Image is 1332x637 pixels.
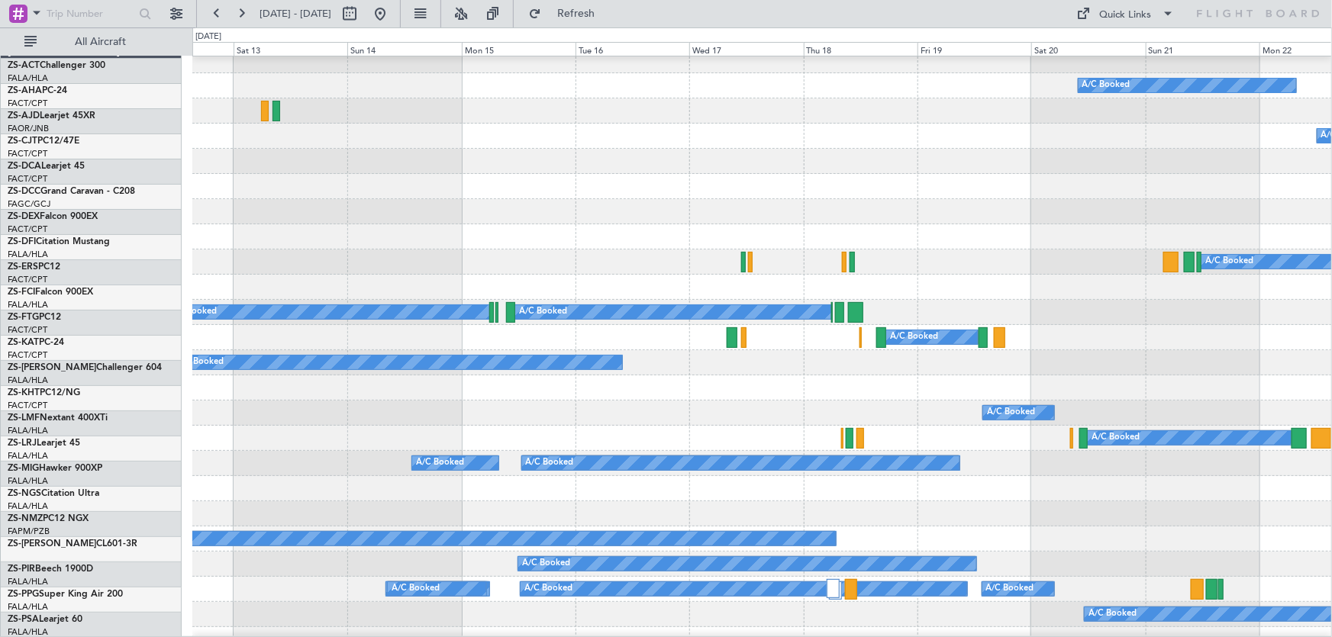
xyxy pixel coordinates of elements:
a: FAGC/GCJ [8,198,50,210]
div: [DATE] [195,31,221,43]
span: ZS-DFI [8,237,36,246]
a: ZS-NGSCitation Ultra [8,489,99,498]
a: ZS-CJTPC12/47E [8,137,79,146]
div: A/C Booked [416,452,464,475]
span: ZS-PPG [8,590,39,599]
a: FACT/CPT [8,173,47,185]
a: FACT/CPT [8,349,47,361]
a: ZS-ACTChallenger 300 [8,61,105,70]
a: ZS-LRJLearjet 45 [8,439,80,448]
span: ZS-DEX [8,212,40,221]
a: ZS-[PERSON_NAME]Challenger 604 [8,363,162,372]
button: Refresh [521,2,613,26]
span: ZS-KAT [8,338,39,347]
span: ZS-FCI [8,288,35,297]
div: A/C Booked [890,326,938,349]
a: FALA/HLA [8,72,48,84]
a: ZS-KATPC-24 [8,338,64,347]
a: ZS-NMZPC12 NGX [8,514,89,523]
a: FACT/CPT [8,324,47,336]
span: ZS-LMF [8,413,40,423]
a: FACT/CPT [8,400,47,411]
div: Fri 19 [918,42,1031,56]
a: ZS-DFICitation Mustang [8,237,110,246]
div: Sat 13 [234,42,347,56]
a: FALA/HLA [8,500,48,512]
button: All Aircraft [17,30,166,54]
div: Mon 15 [462,42,576,56]
a: FALA/HLA [8,475,48,487]
div: Wed 17 [689,42,803,56]
a: FALA/HLA [8,375,48,386]
div: A/C Booked [1082,74,1130,97]
a: ZS-PSALearjet 60 [8,615,82,624]
span: ZS-CJT [8,137,37,146]
span: ZS-DCA [8,162,41,171]
a: ZS-LMFNextant 400XTi [8,413,108,423]
a: ZS-KHTPC12/NG [8,388,80,397]
a: FACT/CPT [8,274,47,285]
a: FALA/HLA [8,450,48,462]
a: ZS-DEXFalcon 900EX [8,212,98,221]
a: ZS-ERSPC12 [8,262,60,272]
span: ZS-LRJ [8,439,37,448]
span: ZS-DCC [8,187,40,196]
button: Quick Links [1069,2,1182,26]
span: ZS-ERS [8,262,38,272]
div: Tue 16 [576,42,689,56]
span: ZS-MIG [8,464,39,473]
a: ZS-AHAPC-24 [8,86,67,95]
div: A/C Booked [526,452,574,475]
span: ZS-AHA [8,86,42,95]
div: A/C Booked [1205,250,1253,273]
a: ZS-AJDLearjet 45XR [8,111,95,121]
div: A/C Booked [522,552,570,575]
a: ZS-PPGSuper King Air 200 [8,590,123,599]
a: ZS-FTGPC12 [8,313,61,322]
a: FALA/HLA [8,249,48,260]
div: Sat 20 [1031,42,1145,56]
div: A/C Booked [986,577,1034,600]
span: ZS-[PERSON_NAME] [8,539,96,549]
a: FALA/HLA [8,601,48,613]
a: FALA/HLA [8,576,48,587]
span: ZS-NGS [8,489,41,498]
span: ZS-NMZ [8,514,43,523]
div: A/C Booked [524,577,572,600]
a: ZS-DCCGrand Caravan - C208 [8,187,135,196]
a: FALA/HLA [8,299,48,310]
div: Thu 18 [804,42,918,56]
span: Refresh [544,8,608,19]
span: ZS-PSA [8,615,39,624]
span: ZS-KHT [8,388,40,397]
div: A/C Booked [392,577,440,600]
div: A/C Booked [176,351,224,374]
a: ZS-MIGHawker 900XP [8,464,102,473]
a: FACT/CPT [8,224,47,235]
span: ZS-ACT [8,61,40,70]
span: ZS-FTG [8,313,39,322]
span: ZS-PIR [8,565,35,574]
a: FACT/CPT [8,98,47,109]
input: Trip Number [47,2,134,25]
div: A/C Booked [987,401,1035,424]
div: Sun 14 [347,42,461,56]
span: ZS-[PERSON_NAME] [8,363,96,372]
a: ZS-PIRBeech 1900D [8,565,93,574]
a: FACT/CPT [8,148,47,159]
span: All Aircraft [40,37,161,47]
div: A/C Booked [169,301,217,323]
a: ZS-DCALearjet 45 [8,162,85,171]
div: A/C Booked [1092,426,1140,449]
a: FALA/HLA [8,425,48,436]
a: ZS-[PERSON_NAME]CL601-3R [8,539,137,549]
div: Sun 21 [1146,42,1259,56]
div: A/C Booked [1088,603,1137,626]
a: FAOR/JNB [8,123,49,134]
span: [DATE] - [DATE] [260,7,331,21]
div: A/C Booked [519,301,567,323]
div: Quick Links [1100,8,1152,23]
span: ZS-AJD [8,111,40,121]
a: FAPM/PZB [8,526,50,537]
a: ZS-FCIFalcon 900EX [8,288,93,297]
